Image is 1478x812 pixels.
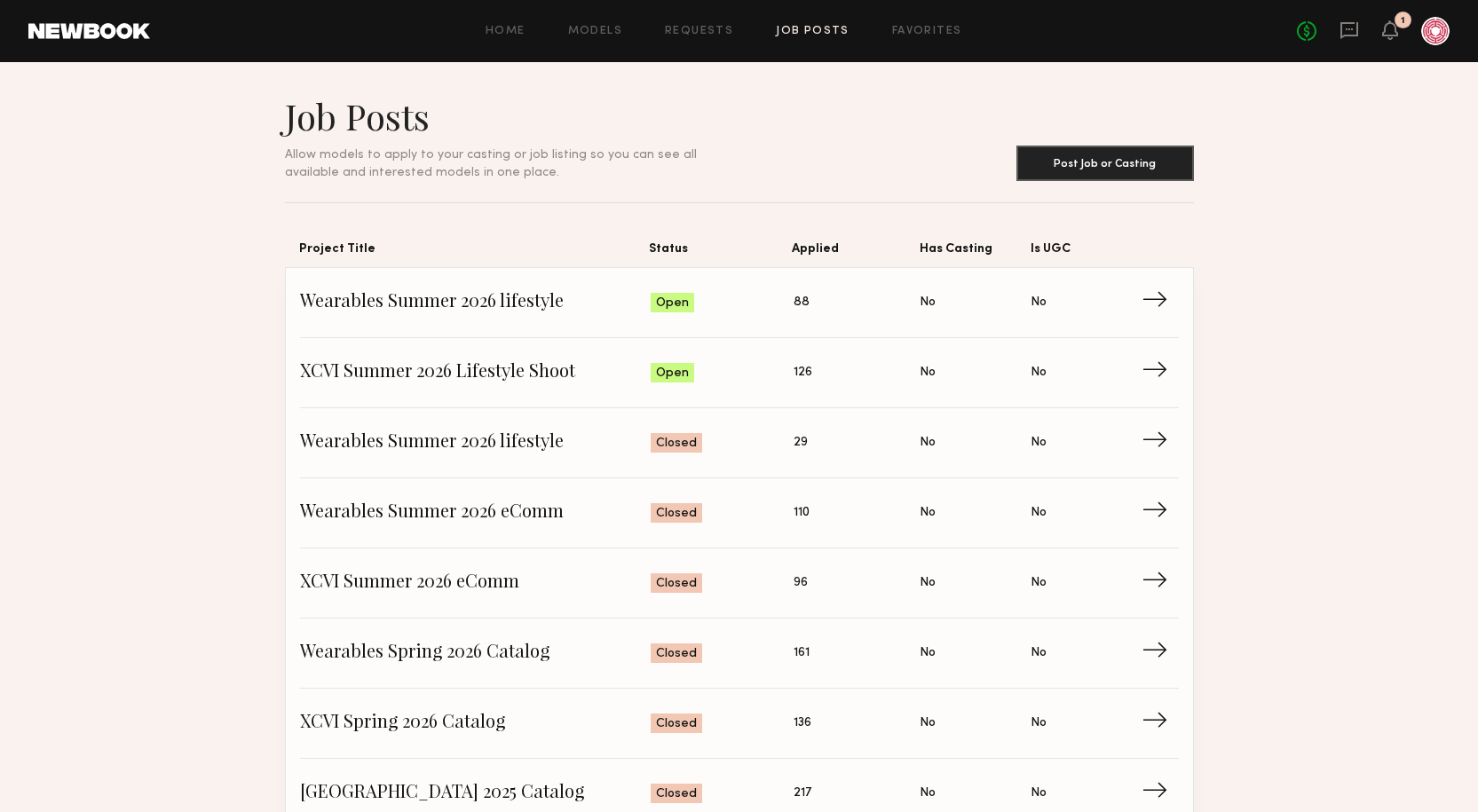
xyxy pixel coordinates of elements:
[1031,239,1142,267] span: Is UGC
[1031,363,1047,382] span: No
[656,505,697,523] span: Closed
[1142,780,1178,807] span: →
[1031,784,1047,803] span: No
[300,338,1179,408] a: XCVI Summer 2026 Lifestyle ShootOpen126NoNo→
[1031,433,1047,453] span: No
[794,503,810,523] span: 110
[920,643,936,663] span: No
[920,713,936,733] span: No
[1142,640,1178,666] span: →
[1031,503,1047,523] span: No
[920,573,936,593] span: No
[300,619,1179,689] a: Wearables Spring 2026 CatalogClosed161NoNo→
[300,430,652,456] span: Wearables Summer 2026 lifestyle
[300,268,1179,338] a: Wearables Summer 2026 lifestyleOpen88NoNo→
[300,548,1179,619] a: XCVI Summer 2026 eCommClosed96NoNo→
[656,715,697,733] span: Closed
[300,478,1179,548] a: Wearables Summer 2026 eCommClosed110NoNo→
[1031,643,1047,663] span: No
[892,26,962,37] a: Favorites
[656,575,697,593] span: Closed
[1142,289,1178,316] span: →
[649,239,792,267] span: Status
[794,784,811,803] span: 217
[794,643,810,663] span: 161
[920,503,936,523] span: No
[794,713,811,733] span: 136
[920,784,936,803] span: No
[1401,16,1405,26] div: 1
[299,239,650,267] span: Project Title
[776,26,850,37] a: Job Posts
[300,780,652,807] span: [GEOGRAPHIC_DATA] 2025 Catalog
[792,239,919,267] span: Applied
[920,239,1031,267] span: Has Casting
[1031,713,1047,733] span: No
[300,689,1179,759] a: XCVI Spring 2026 CatalogClosed136NoNo→
[665,26,733,37] a: Requests
[300,570,652,596] span: XCVI Summer 2026 eComm
[920,293,936,312] span: No
[1142,710,1178,737] span: →
[1142,570,1178,596] span: →
[300,408,1179,478] a: Wearables Summer 2026 lifestyleClosed29NoNo→
[285,149,697,178] span: Allow models to apply to your casting or job listing so you can see all available and interested ...
[285,94,739,138] h1: Job Posts
[920,363,936,382] span: No
[1142,430,1178,456] span: →
[656,435,697,453] span: Closed
[794,293,810,312] span: 88
[486,26,526,37] a: Home
[568,26,622,37] a: Models
[300,359,652,386] span: XCVI Summer 2026 Lifestyle Shoot
[794,573,808,593] span: 96
[1016,146,1194,181] button: Post Job or Casting
[300,500,652,526] span: Wearables Summer 2026 eComm
[920,433,936,453] span: No
[300,289,652,316] span: Wearables Summer 2026 lifestyle
[794,363,812,382] span: 126
[300,640,652,666] span: Wearables Spring 2026 Catalog
[1031,293,1047,312] span: No
[656,645,697,663] span: Closed
[1142,500,1178,526] span: →
[656,295,689,312] span: Open
[1142,359,1178,386] span: →
[656,785,697,803] span: Closed
[656,365,689,382] span: Open
[1031,573,1047,593] span: No
[794,433,808,453] span: 29
[300,710,652,737] span: XCVI Spring 2026 Catalog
